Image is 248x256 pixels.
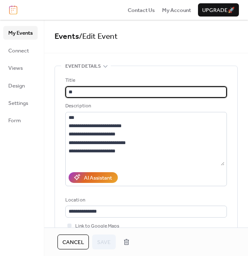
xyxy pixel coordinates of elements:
button: Cancel [57,235,89,249]
span: My Events [8,29,33,37]
span: / Edit Event [79,29,118,44]
a: My Account [162,6,191,14]
span: Event details [65,62,101,71]
span: Settings [8,99,28,107]
span: Link to Google Maps [75,222,119,230]
span: Design [8,82,25,90]
a: Form [3,114,38,127]
span: Connect [8,47,29,55]
a: Views [3,61,38,74]
button: AI Assistant [69,172,118,183]
a: Settings [3,96,38,109]
div: Title [65,76,225,85]
a: Events [55,29,79,44]
a: Connect [3,44,38,57]
span: Cancel [62,238,84,247]
button: Upgrade🚀 [198,3,239,17]
div: Description [65,102,225,110]
div: AI Assistant [84,174,112,182]
a: My Events [3,26,38,39]
span: Upgrade 🚀 [202,6,235,14]
img: logo [9,5,17,14]
span: Views [8,64,23,72]
a: Design [3,79,38,92]
a: Contact Us [128,6,155,14]
div: Location [65,196,225,204]
span: Form [8,116,21,125]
